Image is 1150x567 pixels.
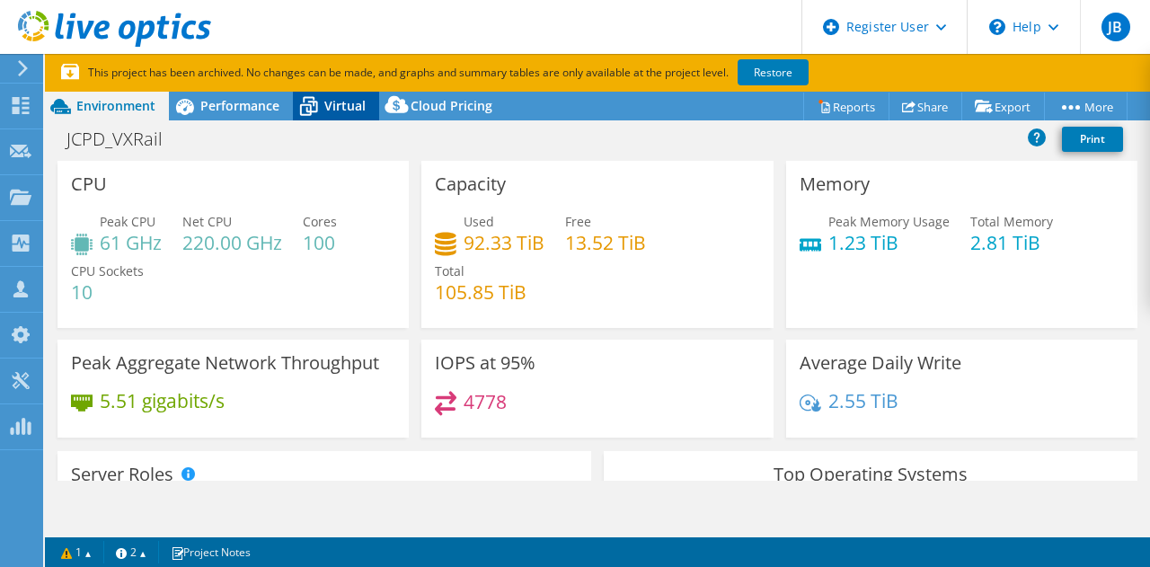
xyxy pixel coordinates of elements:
h4: 61 GHz [100,233,162,252]
span: Free [565,213,591,230]
a: More [1044,93,1128,120]
a: Project Notes [158,541,263,563]
span: Total [435,262,464,279]
span: Cloud Pricing [411,97,492,114]
span: JB [1101,13,1130,41]
h4: 92.33 TiB [464,233,544,252]
span: Peak Memory Usage [828,213,950,230]
span: Total Memory [970,213,1053,230]
h3: Capacity [435,174,506,194]
h4: 220.00 GHz [182,233,282,252]
h3: Server Roles [71,465,173,484]
h4: 1.23 TiB [828,233,950,252]
h4: 10 [71,282,144,302]
h3: Average Daily Write [800,353,961,373]
h4: 2.55 TiB [828,391,898,411]
h3: Memory [800,174,870,194]
h4: 100 [303,233,337,252]
p: This project has been archived. No changes can be made, and graphs and summary tables are only av... [61,63,942,83]
h3: Top Operating Systems [617,465,1124,484]
h4: 105.85 TiB [435,282,526,302]
svg: \n [989,19,1005,35]
span: CPU Sockets [71,262,144,279]
h4: 2.81 TiB [970,233,1053,252]
h3: IOPS at 95% [435,353,535,373]
a: Restore [738,59,809,85]
h1: JCPD_VXRail [58,129,190,149]
span: Used [464,213,494,230]
a: 1 [49,541,104,563]
h3: Peak Aggregate Network Throughput [71,353,379,373]
a: Share [889,93,962,120]
span: Cores [303,213,337,230]
a: Print [1062,127,1123,152]
h4: 13.52 TiB [565,233,646,252]
h3: CPU [71,174,107,194]
a: Reports [803,93,889,120]
span: Net CPU [182,213,232,230]
span: Environment [76,97,155,114]
a: Export [961,93,1045,120]
span: Virtual [324,97,366,114]
span: Performance [200,97,279,114]
span: Peak CPU [100,213,155,230]
h4: 4778 [464,392,507,412]
h4: 5.51 gigabits/s [100,391,225,411]
a: 2 [103,541,159,563]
